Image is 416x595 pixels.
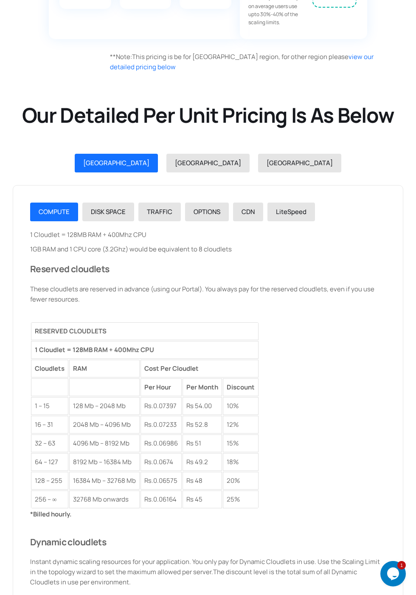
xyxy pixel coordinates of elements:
[223,434,259,452] td: 15%
[141,416,182,434] td: Rs.
[31,434,68,452] td: 32 – 63
[147,207,172,216] span: TRAFFIC
[153,457,173,466] span: 0.0674
[69,397,140,415] td: 128 Mb – 2048 Mb
[153,420,177,429] span: 0.07233
[31,341,259,359] td: 1 Cloudlet = 128MB RAM + 400Mhz CPU
[31,397,68,415] td: 1 – 15
[183,491,222,508] td: Rs 45
[110,52,391,72] div: This pricing is be for [GEOGRAPHIC_DATA] region, for other region please
[69,434,140,452] td: 4096 Mb – 8192 Mb
[31,416,68,434] td: 16 – 31
[91,207,126,216] span: DISK SPACE
[276,207,306,216] span: LiteSpeed
[183,472,222,490] td: Rs 48
[242,207,255,216] span: CDN
[153,476,177,485] span: 0.06575
[31,453,68,471] td: 64 – 127
[153,401,177,410] span: 0.07397
[30,230,386,509] div: 1 Cloudlet = 128MB RAM + 400Mhz CPU 1GB RAM and 1 CPU core (3.2Ghz) would be equivalent to 8 clou...
[183,378,222,396] td: Per Month
[83,158,149,167] span: [GEOGRAPHIC_DATA]
[69,360,140,378] td: RAM
[194,207,220,216] span: OPTIONS
[39,207,70,216] span: COMPUTE
[141,491,182,508] td: Rs.
[380,561,408,587] iframe: chat widget
[31,491,68,508] td: 256 – ∞
[110,52,132,61] span: Note:
[69,416,140,434] td: 2048 Mb – 4096 Mb
[30,536,106,548] span: Dynamic cloudlets
[30,510,72,519] strong: *Billed hourly.
[153,495,177,504] span: 0.06164
[31,360,68,378] td: Cloudlets
[69,472,140,490] td: 16384 Mb – 32768 Mb
[223,453,259,471] td: 18%
[223,472,259,490] td: 20%
[267,158,333,167] span: [GEOGRAPHIC_DATA]
[141,434,182,452] td: Rs.
[183,416,222,434] td: Rs 52.8
[183,434,222,452] td: Rs 51
[141,360,259,378] td: Cost Per Cloudlet
[141,378,182,396] td: Per Hour
[69,491,140,508] td: 32768 Mb onwards
[141,397,182,415] td: Rs.
[223,378,259,396] td: Discount
[30,263,110,275] span: Reserved cloudlets
[141,453,182,471] td: Rs.
[175,158,241,167] span: [GEOGRAPHIC_DATA]
[31,472,68,490] td: 128 – 255
[69,453,140,471] td: 8192 Mb – 16384 Mb
[8,102,408,128] h2: Our Detailed Per Unit Pricing Is As Below
[183,397,222,415] td: Rs 54.00
[223,491,259,508] td: 25%
[31,322,259,340] th: RESERVED CLOUDLETS
[223,416,259,434] td: 12%
[153,439,178,448] span: 0.06986
[183,453,222,471] td: Rs 49.2
[141,472,182,490] td: Rs.
[223,397,259,415] td: 10%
